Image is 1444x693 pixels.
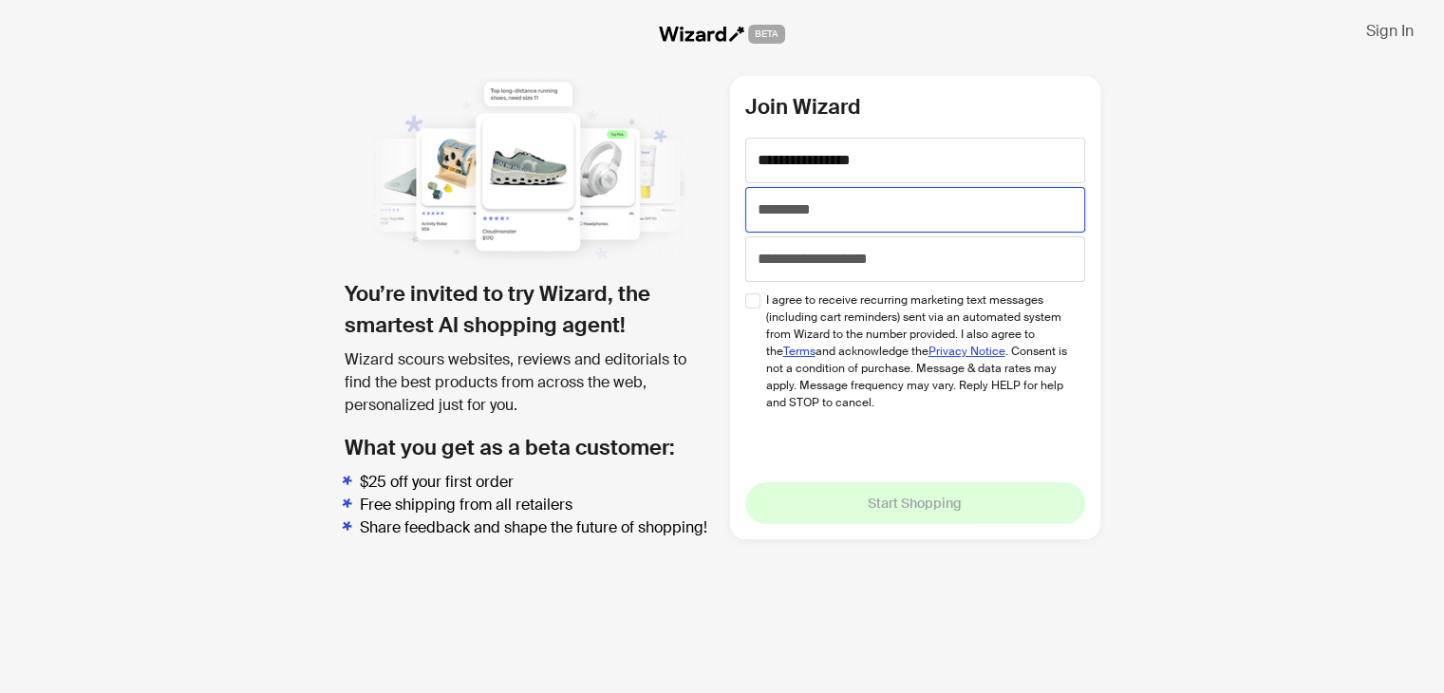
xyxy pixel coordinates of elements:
h2: Join Wizard [745,91,1085,122]
div: Wizard scours websites, reviews and editorials to find the best products from across the web, per... [345,348,715,417]
a: Terms [783,344,816,359]
h1: You’re invited to try Wizard, the smartest AI shopping agent! [345,278,715,341]
span: I agree to receive recurring marketing text messages (including cart reminders) sent via an autom... [766,291,1071,411]
span: Sign In [1366,21,1414,41]
h2: What you get as a beta customer: [345,432,715,463]
button: Start Shopping [745,482,1085,524]
li: Free shipping from all retailers [360,494,715,516]
a: Privacy Notice [928,344,1005,359]
li: Share feedback and shape the future of shopping! [360,516,715,539]
li: $25 off your first order [360,471,715,494]
span: BETA [748,25,785,44]
button: Sign In [1351,15,1429,46]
